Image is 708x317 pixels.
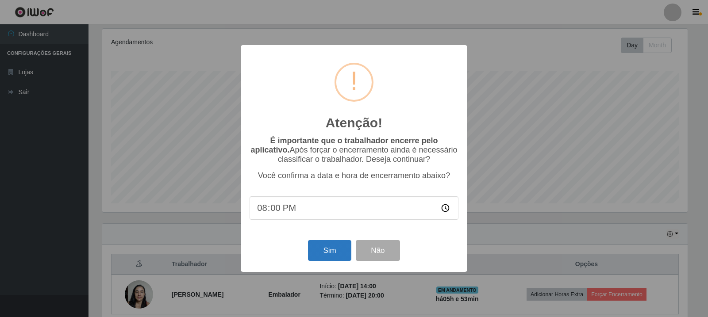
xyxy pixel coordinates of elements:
[250,136,438,154] b: É importante que o trabalhador encerre pelo aplicativo.
[250,136,458,164] p: Após forçar o encerramento ainda é necessário classificar o trabalhador. Deseja continuar?
[308,240,351,261] button: Sim
[250,171,458,180] p: Você confirma a data e hora de encerramento abaixo?
[356,240,400,261] button: Não
[326,115,382,131] h2: Atenção!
